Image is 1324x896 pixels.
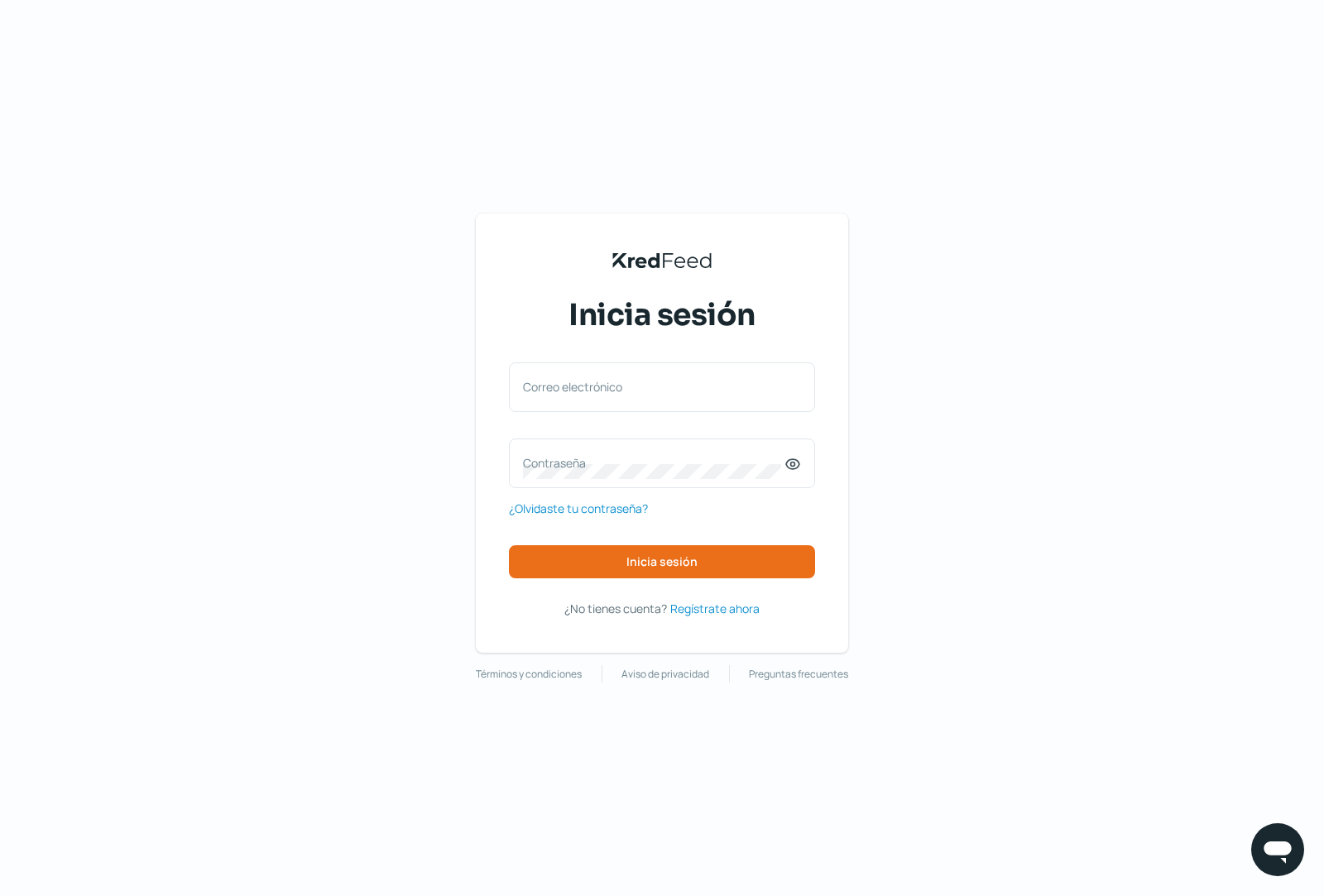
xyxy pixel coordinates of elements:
a: Regístrate ahora [670,598,760,619]
span: ¿No tienes cuenta? [564,601,667,616]
span: Inicia sesión [626,556,698,568]
label: Contraseña [523,455,784,471]
button: Inicia sesión [509,545,815,578]
a: Preguntas frecuentes [749,665,848,683]
img: chatIcon [1261,833,1294,866]
a: Términos y condiciones [476,665,582,683]
span: Inicia sesión [568,295,756,336]
a: ¿Olvidaste tu contraseña? [509,498,648,519]
label: Correo electrónico [523,379,784,395]
a: Aviso de privacidad [621,665,709,683]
